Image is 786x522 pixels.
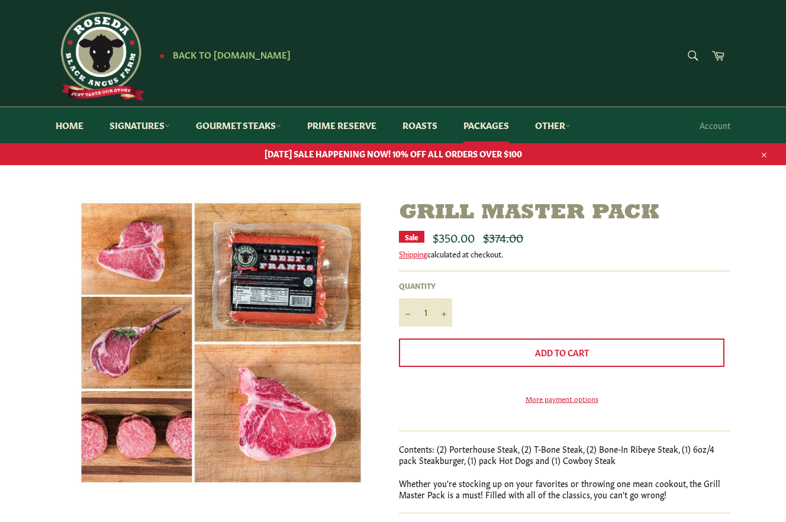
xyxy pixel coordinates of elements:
[535,346,589,358] span: Add to Cart
[399,394,724,404] a: More payment options
[153,50,291,60] a: ★ Back to [DOMAIN_NAME]
[399,298,417,327] button: Reduce item quantity by one
[80,201,362,485] img: Grill Master Pack
[399,281,452,291] label: Quantity
[399,249,730,259] div: calculated at checkout.
[98,107,182,143] a: Signatures
[483,228,523,245] s: $374.00
[452,107,521,143] a: Packages
[56,12,144,101] img: Roseda Beef
[433,228,475,245] span: $350.00
[391,107,449,143] a: Roasts
[399,339,724,367] button: Add to Cart
[399,443,730,466] p: Contents: (2) Porterhouse Steak, (2) T-Bone Steak, (2) Bone-In Ribeye Steak, (1) 6oz/4 pack Steak...
[173,48,291,60] span: Back to [DOMAIN_NAME]
[399,478,730,501] p: Whether you're stocking up on your favorites or throwing one mean cookout, the Grill Master Pack ...
[44,107,95,143] a: Home
[434,298,452,327] button: Increase item quantity by one
[523,107,582,143] a: Other
[159,50,165,60] span: ★
[399,231,424,243] div: Sale
[694,108,736,143] a: Account
[184,107,293,143] a: Gourmet Steaks
[399,201,730,226] h1: Grill Master Pack
[295,107,388,143] a: Prime Reserve
[399,248,427,259] a: Shipping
